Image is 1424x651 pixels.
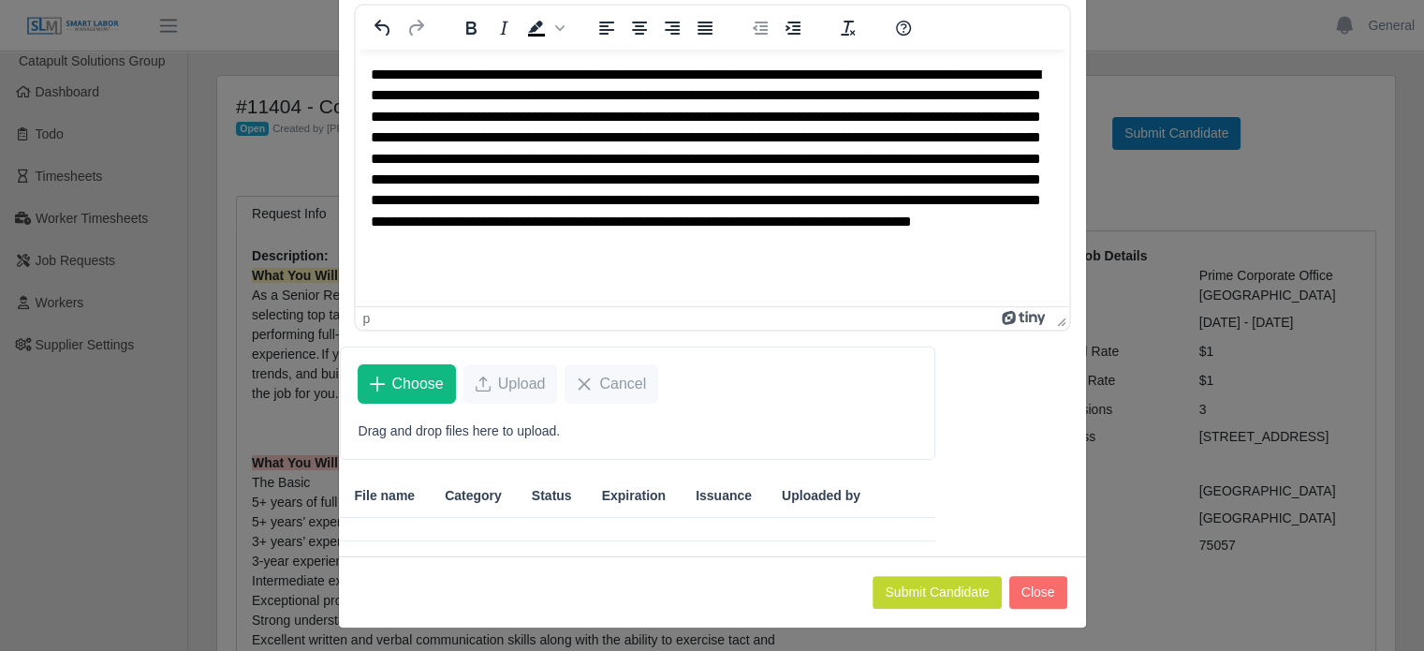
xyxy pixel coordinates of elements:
span: Issuance [696,486,752,506]
span: Status [532,486,572,506]
span: File name [355,486,416,506]
span: Expiration [602,486,666,506]
button: Submit Candidate [873,576,1001,609]
button: Cancel [565,364,658,404]
button: Close [1009,576,1067,609]
span: Cancel [599,373,646,395]
span: Upload [498,373,546,395]
span: Category [445,486,502,506]
button: Choose [358,364,456,404]
button: Upload [463,364,558,404]
div: Press the Up and Down arrow keys to resize the editor. [1050,307,1069,330]
div: p [363,311,371,326]
span: Uploaded by [782,486,860,506]
p: Drag and drop files here to upload. [359,422,918,441]
a: Powered by Tiny [1002,311,1049,326]
iframe: Rich Text Area [356,50,1069,306]
span: Choose [392,373,444,395]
